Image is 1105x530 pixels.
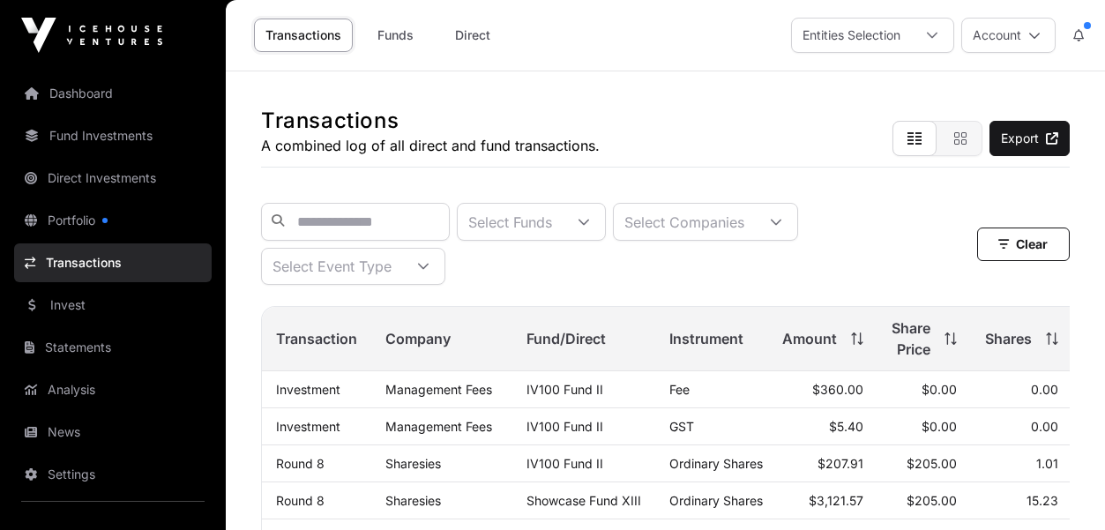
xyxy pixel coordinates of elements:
[977,228,1070,261] button: Clear
[892,317,930,360] span: Share Price
[1017,445,1105,530] iframe: Chat Widget
[276,382,340,397] a: Investment
[14,370,212,409] a: Analysis
[276,493,325,508] a: Round 8
[385,493,441,508] a: Sharesies
[989,121,1070,156] a: Export
[14,413,212,452] a: News
[526,419,603,434] a: IV100 Fund II
[14,328,212,367] a: Statements
[254,19,353,52] a: Transactions
[385,382,498,397] p: Management Fees
[360,19,430,52] a: Funds
[385,328,451,349] span: Company
[669,456,763,471] span: Ordinary Shares
[782,328,837,349] span: Amount
[792,19,911,52] div: Entities Selection
[922,419,957,434] span: $0.00
[768,408,877,445] td: $5.40
[526,493,641,508] a: Showcase Fund XIII
[669,419,694,434] span: GST
[768,482,877,519] td: $3,121.57
[437,19,508,52] a: Direct
[14,286,212,325] a: Invest
[526,382,603,397] a: IV100 Fund II
[768,445,877,482] td: $207.91
[526,456,603,471] a: IV100 Fund II
[458,204,563,240] div: Select Funds
[276,419,340,434] a: Investment
[669,382,690,397] span: Fee
[922,382,957,397] span: $0.00
[261,135,600,156] p: A combined log of all direct and fund transactions.
[276,328,357,349] span: Transaction
[669,328,743,349] span: Instrument
[768,371,877,408] td: $360.00
[1031,419,1058,434] span: 0.00
[614,204,755,240] div: Select Companies
[14,201,212,240] a: Portfolio
[14,74,212,113] a: Dashboard
[14,116,212,155] a: Fund Investments
[526,328,606,349] span: Fund/Direct
[276,456,325,471] a: Round 8
[385,456,441,471] a: Sharesies
[261,107,600,135] h1: Transactions
[1031,382,1058,397] span: 0.00
[21,18,162,53] img: Icehouse Ventures Logo
[985,328,1032,349] span: Shares
[669,493,763,508] span: Ordinary Shares
[385,419,498,434] p: Management Fees
[14,455,212,494] a: Settings
[961,18,1056,53] button: Account
[14,159,212,198] a: Direct Investments
[14,243,212,282] a: Transactions
[262,249,402,284] div: Select Event Type
[907,493,957,508] span: $205.00
[907,456,957,471] span: $205.00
